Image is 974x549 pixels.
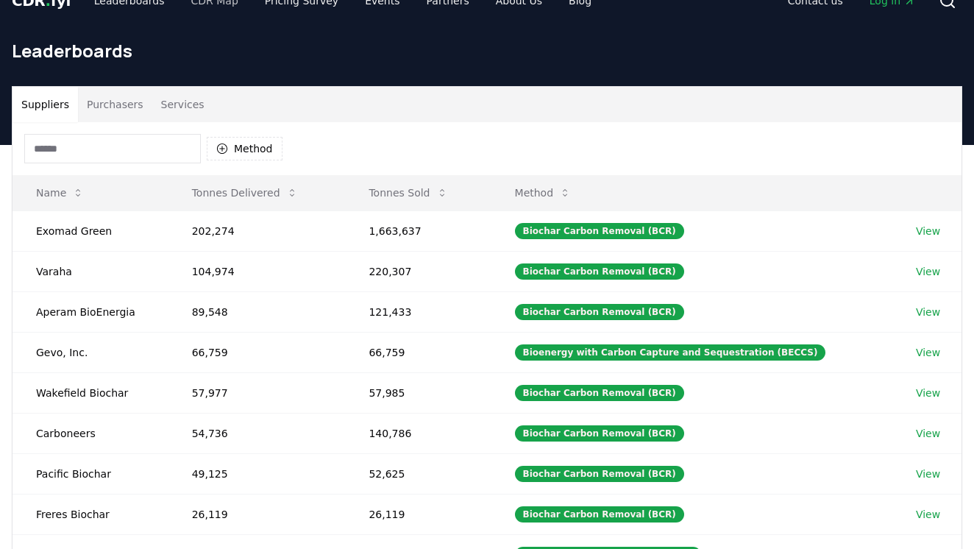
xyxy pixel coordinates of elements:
td: 140,786 [345,413,491,453]
td: Wakefield Biochar [13,372,168,413]
td: Aperam BioEnergia [13,291,168,332]
td: Carboneers [13,413,168,453]
td: 57,985 [345,372,491,413]
td: 220,307 [345,251,491,291]
div: Biochar Carbon Removal (BCR) [515,385,684,401]
div: Biochar Carbon Removal (BCR) [515,425,684,442]
button: Tonnes Sold [357,178,459,208]
td: 57,977 [168,372,346,413]
td: Freres Biochar [13,494,168,534]
a: View [916,305,940,319]
td: Varaha [13,251,168,291]
td: 26,119 [168,494,346,534]
button: Tonnes Delivered [180,178,310,208]
td: 202,274 [168,210,346,251]
td: 49,125 [168,453,346,494]
td: Gevo, Inc. [13,332,168,372]
div: Biochar Carbon Removal (BCR) [515,466,684,482]
button: Suppliers [13,87,78,122]
button: Name [24,178,96,208]
a: View [916,426,940,441]
button: Purchasers [78,87,152,122]
button: Services [152,87,213,122]
td: 54,736 [168,413,346,453]
h1: Leaderboards [12,39,962,63]
td: 26,119 [345,494,491,534]
td: Exomad Green [13,210,168,251]
div: Bioenergy with Carbon Capture and Sequestration (BECCS) [515,344,826,361]
div: Biochar Carbon Removal (BCR) [515,263,684,280]
a: View [916,467,940,481]
td: 1,663,637 [345,210,491,251]
a: View [916,345,940,360]
div: Biochar Carbon Removal (BCR) [515,506,684,523]
a: View [916,507,940,522]
div: Biochar Carbon Removal (BCR) [515,223,684,239]
td: 104,974 [168,251,346,291]
a: View [916,264,940,279]
a: View [916,386,940,400]
td: 66,759 [168,332,346,372]
td: Pacific Biochar [13,453,168,494]
td: 121,433 [345,291,491,332]
td: 52,625 [345,453,491,494]
a: View [916,224,940,238]
td: 66,759 [345,332,491,372]
button: Method [503,178,583,208]
button: Method [207,137,282,160]
div: Biochar Carbon Removal (BCR) [515,304,684,320]
td: 89,548 [168,291,346,332]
